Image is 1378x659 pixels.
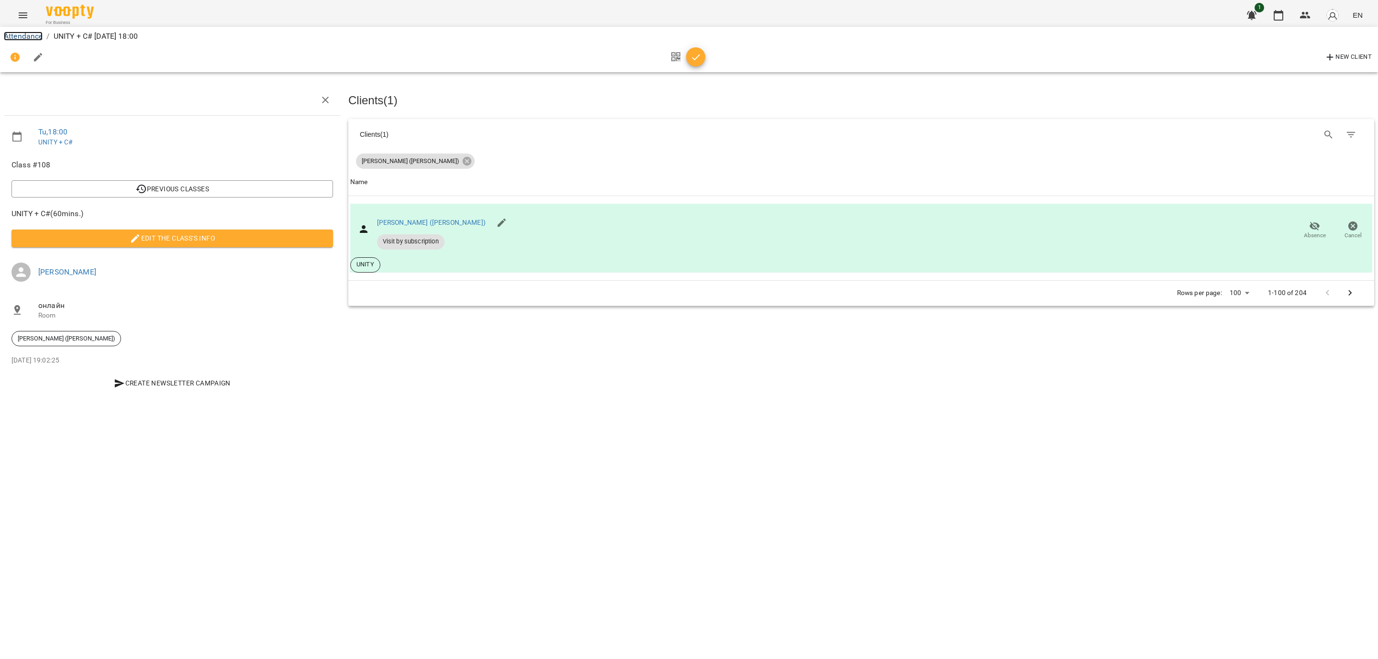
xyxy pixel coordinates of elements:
span: 1 [1255,3,1264,12]
a: Attendance [4,32,43,41]
span: Edit the class's Info [19,232,325,244]
span: Name [350,176,1372,188]
span: UNITY + C# ( 60 mins. ) [11,208,333,220]
button: Absence [1296,217,1334,244]
a: [PERSON_NAME] [38,267,96,276]
p: Rows per page: [1177,288,1222,298]
span: EN [1353,10,1363,20]
button: Edit the class's Info [11,230,333,247]
span: Visit by subscription [377,237,445,246]
div: [PERSON_NAME] ([PERSON_NAME]) [356,154,475,169]
span: Cancel [1345,231,1362,240]
li: / [46,31,49,42]
span: Create Newsletter Campaign [15,377,329,389]
span: [PERSON_NAME] ([PERSON_NAME]) [12,334,121,343]
h3: Clients ( 1 ) [348,94,1374,107]
img: Voopty Logo [46,5,94,19]
span: Previous Classes [19,183,325,195]
nav: breadcrumb [4,31,1374,42]
a: [PERSON_NAME] ([PERSON_NAME]) [377,219,486,226]
a: UNITY + C# [38,138,72,146]
div: 100 [1226,286,1253,300]
button: Search [1317,123,1340,146]
span: онлайн [38,300,333,311]
span: New Client [1324,52,1372,63]
span: Class #108 [11,159,333,171]
div: [PERSON_NAME] ([PERSON_NAME]) [11,331,121,346]
span: UNITY [351,260,380,269]
div: Clients ( 1 ) [360,130,853,139]
button: Menu [11,4,34,27]
div: Table Toolbar [348,119,1374,150]
span: Absence [1304,231,1326,240]
button: Previous Classes [11,180,333,198]
p: Room [38,311,333,320]
div: Name [350,176,368,188]
button: Create Newsletter Campaign [11,374,333,392]
button: Cancel [1334,217,1372,244]
button: Next Page [1339,282,1362,305]
button: New Client [1322,50,1374,65]
div: Sort [350,176,368,188]
span: [PERSON_NAME] ([PERSON_NAME]) [356,157,465,165]
button: Filter [1340,123,1363,146]
a: Tu , 18:00 [38,127,67,136]
p: UNITY + C# [DATE] 18:00 [54,31,138,42]
p: 1-100 of 204 [1268,288,1307,298]
img: avatar_s.png [1326,9,1339,22]
p: [DATE] 19:02:25 [11,356,333,365]
button: EN [1349,6,1367,24]
span: For Business [46,20,94,26]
